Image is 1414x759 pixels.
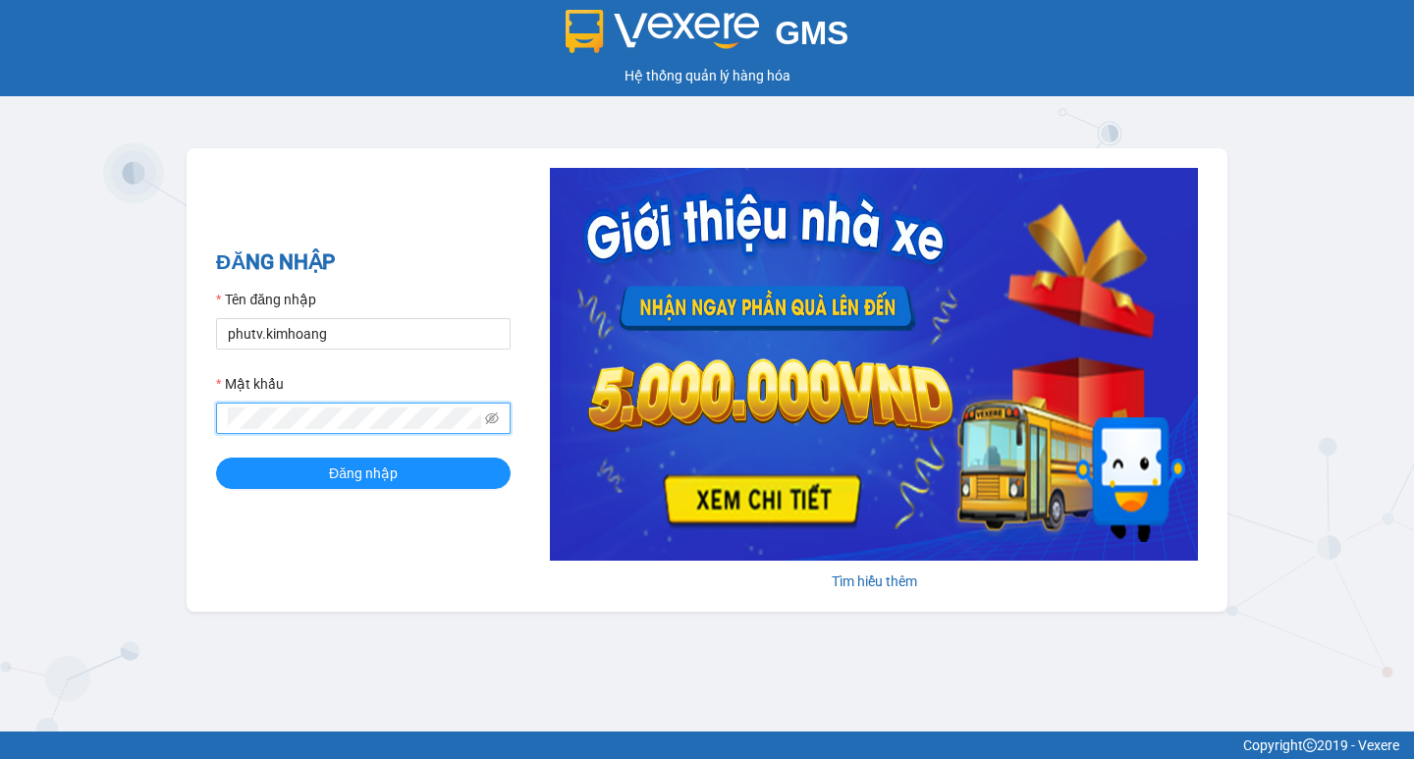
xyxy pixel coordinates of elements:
div: Tìm hiểu thêm [550,570,1198,592]
a: GMS [566,29,849,45]
span: Đăng nhập [329,462,398,484]
span: eye-invisible [485,411,499,425]
button: Đăng nhập [216,458,511,489]
img: banner-0 [550,168,1198,561]
label: Mật khẩu [216,373,284,395]
div: Hệ thống quản lý hàng hóa [5,65,1409,86]
div: Copyright 2019 - Vexere [15,734,1399,756]
h2: ĐĂNG NHẬP [216,246,511,279]
span: GMS [775,15,848,51]
label: Tên đăng nhập [216,289,316,310]
img: logo 2 [566,10,760,53]
input: Tên đăng nhập [216,318,511,350]
span: copyright [1303,738,1317,752]
input: Mật khẩu [228,407,481,429]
